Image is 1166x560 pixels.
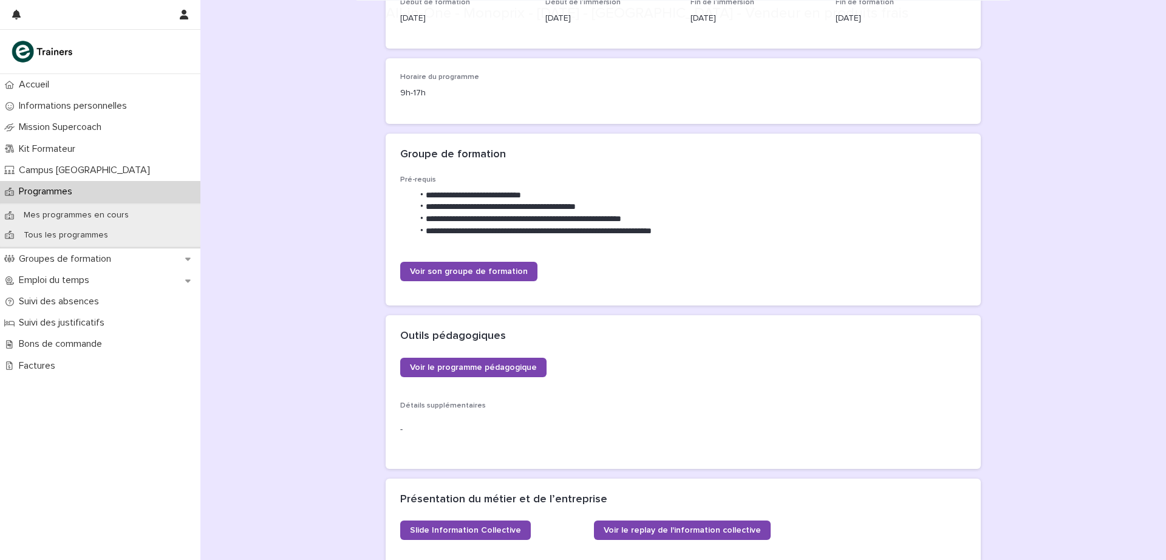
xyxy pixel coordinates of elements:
[14,317,114,329] p: Suivi des justificatifs
[14,186,82,197] p: Programmes
[604,526,761,534] span: Voir le replay de l'information collective
[14,100,137,112] p: Informations personnelles
[400,402,486,409] span: Détails supplémentaires
[400,330,506,343] h2: Outils pédagogiques
[410,267,528,276] span: Voir son groupe de formation
[14,79,59,90] p: Accueil
[386,5,909,22] h2: All-in-One - Monoprix - [DATE] - [GEOGRAPHIC_DATA] - Vendeur en produits frais
[400,87,579,100] p: 9h-17h
[400,493,607,507] h2: Présentation du métier et de l’entreprise
[14,338,112,350] p: Bons de commande
[10,39,77,64] img: K0CqGN7SDeD6s4JG8KQk
[410,363,537,372] span: Voir le programme pédagogique
[400,148,506,162] h2: Groupe de formation
[14,275,99,286] p: Emploi du temps
[400,423,966,436] p: -
[594,521,771,540] a: Voir le replay de l'information collective
[14,296,109,307] p: Suivi des absences
[14,143,85,155] p: Kit Formateur
[14,210,138,220] p: Mes programmes en cours
[400,176,436,183] span: Pré-requis
[14,230,118,241] p: Tous les programmes
[14,360,65,372] p: Factures
[14,253,121,265] p: Groupes de formation
[400,73,479,81] span: Horaire du programme
[14,121,111,133] p: Mission Supercoach
[400,521,531,540] a: Slide Information Collective
[400,262,537,281] a: Voir son groupe de formation
[14,165,160,176] p: Campus [GEOGRAPHIC_DATA]
[410,526,521,534] span: Slide Information Collective
[400,358,547,377] a: Voir le programme pédagogique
